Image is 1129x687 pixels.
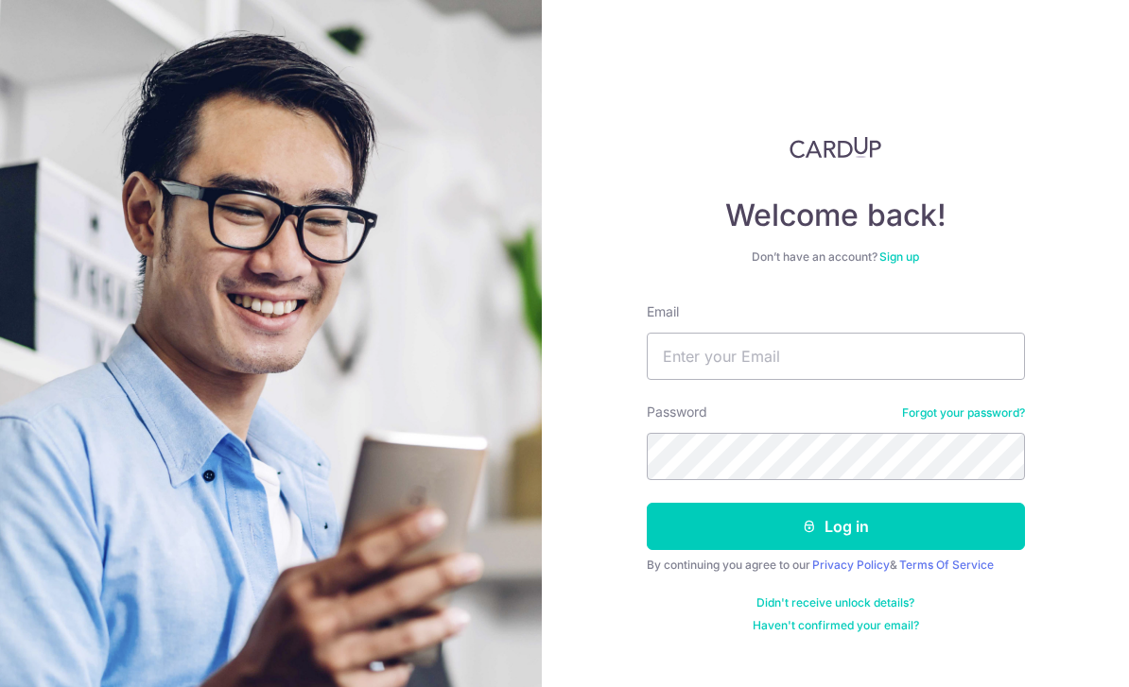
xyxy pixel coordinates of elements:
label: Password [647,403,707,421]
a: Terms Of Service [899,558,994,572]
button: Log in [647,503,1025,550]
input: Enter your Email [647,333,1025,380]
a: Sign up [879,249,919,264]
img: CardUp Logo [790,136,882,159]
div: Don’t have an account? [647,249,1025,265]
a: Haven't confirmed your email? [753,618,919,633]
a: Forgot your password? [902,405,1025,421]
a: Privacy Policy [812,558,890,572]
a: Didn't receive unlock details? [756,595,914,610]
div: By continuing you agree to our & [647,558,1025,573]
label: Email [647,302,679,321]
h4: Welcome back! [647,197,1025,234]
